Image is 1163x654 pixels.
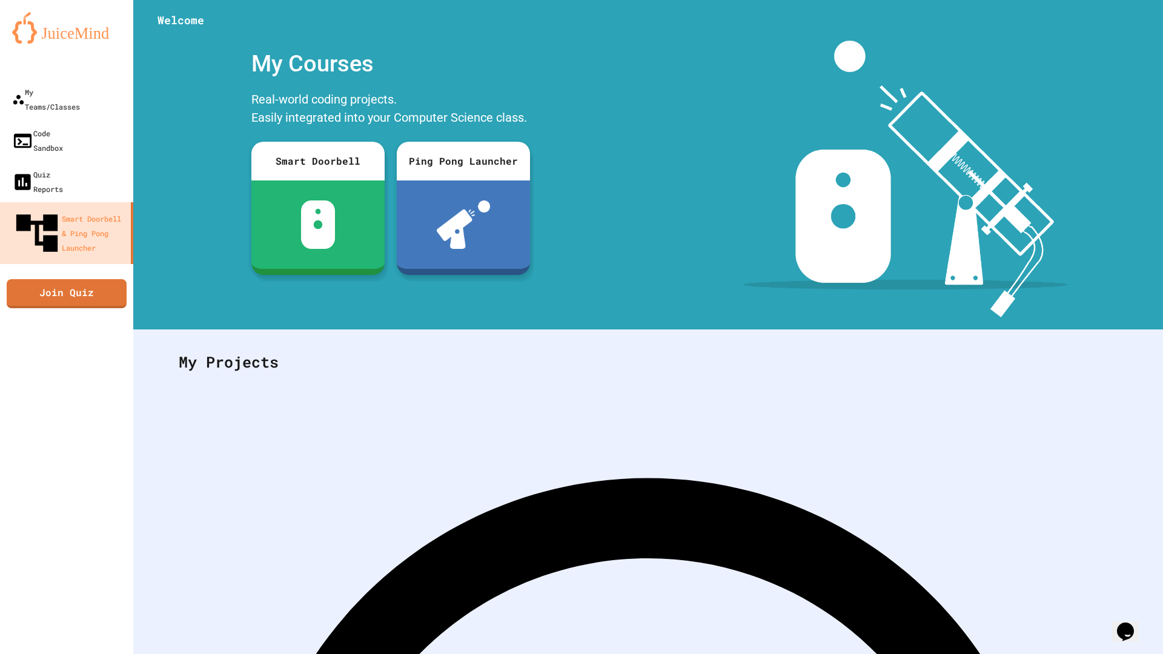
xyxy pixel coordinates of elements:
[12,126,63,155] div: Code Sandbox
[7,279,127,308] a: Join Quiz
[743,41,1068,317] img: banner-image-my-projects.png
[397,142,530,180] div: Ping Pong Launcher
[12,208,126,258] div: Smart Doorbell & Ping Pong Launcher
[301,200,336,249] img: sdb-white.svg
[12,85,80,114] div: My Teams/Classes
[245,87,536,133] div: Real-world coding projects. Easily integrated into your Computer Science class.
[437,200,491,249] img: ppl-with-ball.png
[12,167,63,196] div: Quiz Reports
[167,339,1130,386] div: My Projects
[1112,606,1151,642] iframe: chat widget
[245,41,536,87] div: My Courses
[251,142,385,180] div: Smart Doorbell
[12,12,121,44] img: logo-orange.svg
